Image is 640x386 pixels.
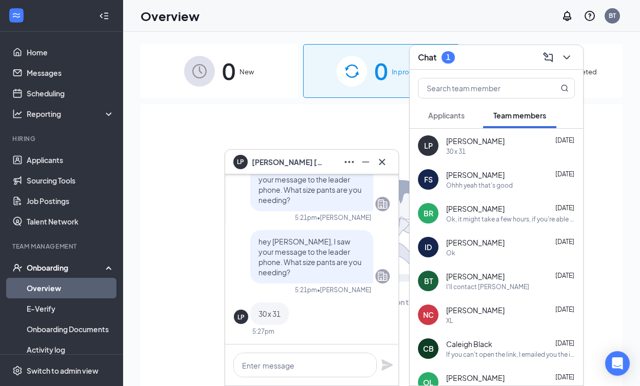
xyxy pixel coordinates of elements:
svg: QuestionInfo [584,10,596,22]
svg: Settings [12,365,23,376]
div: FS [424,174,433,185]
div: ID [425,242,432,252]
a: Job Postings [27,191,114,211]
a: Sourcing Tools [27,170,114,191]
div: Onboarding [27,262,106,273]
span: 0 [222,53,235,89]
svg: Notifications [561,10,573,22]
div: Ok [446,249,455,257]
div: 5:27pm [252,327,274,336]
span: 0 [374,53,388,89]
div: If you can't open the link, I emailed you the instructions [446,350,575,359]
span: [PERSON_NAME] [446,136,505,146]
svg: ComposeMessage [542,51,554,64]
a: Overview [27,278,114,298]
div: CB [423,343,434,354]
svg: Cross [376,156,388,168]
span: Team members [493,111,546,120]
a: Onboarding Documents [27,319,114,339]
span: hey [PERSON_NAME], I saw your message to the leader phone. What size pants are you needing? [258,237,362,277]
svg: Company [376,270,389,282]
span: [DATE] [555,238,574,246]
span: [PERSON_NAME] [446,204,505,214]
div: I'll contact [PERSON_NAME] [446,282,529,291]
a: Talent Network [27,211,114,232]
span: [PERSON_NAME] [446,237,505,248]
div: BT [424,276,433,286]
span: 30 x 31 [258,309,281,318]
span: [DATE] [555,272,574,279]
a: Scheduling [27,83,114,104]
svg: Company [376,198,389,210]
button: ComposeMessage [540,49,556,66]
span: [PERSON_NAME] [446,170,505,180]
div: Ohhh yeah that's good [446,181,513,190]
a: Home [27,42,114,63]
div: Ok, it might take a few hours, if you're able to check then [446,215,575,224]
svg: Plane [381,359,393,371]
span: [PERSON_NAME] [446,305,505,315]
span: • [PERSON_NAME] [317,286,371,294]
span: [DATE] [555,339,574,347]
button: Ellipses [341,154,357,170]
span: [DATE] [555,136,574,144]
span: Caleigh Black [446,339,492,349]
div: Reporting [27,109,115,119]
span: In progress [392,67,427,77]
input: Search team member [418,78,540,98]
svg: Ellipses [343,156,355,168]
div: LP [237,313,245,321]
div: 5:21pm [295,213,317,222]
a: Messages [27,63,114,83]
button: ChevronDown [558,49,575,66]
span: [PERSON_NAME] [PERSON_NAME] [252,156,324,168]
h1: Overview [141,7,199,25]
h3: Chat [418,52,436,63]
span: [DATE] [555,170,574,178]
span: [PERSON_NAME] [446,271,505,281]
span: [DATE] [555,204,574,212]
span: • [PERSON_NAME] [317,213,371,222]
svg: Minimize [359,156,372,168]
a: Activity log [27,339,114,360]
span: [DATE] [555,373,574,381]
div: NC [423,310,434,320]
div: BR [424,208,433,218]
div: BT [609,11,616,20]
div: 30 x 31 [446,147,466,156]
div: 1 [446,53,450,62]
div: Hiring [12,134,112,143]
svg: Collapse [99,11,109,21]
span: Applicants [428,111,465,120]
span: New [239,67,254,77]
a: E-Verify [27,298,114,319]
button: Cross [374,154,390,170]
div: LP [424,140,433,151]
div: XL [446,316,453,325]
button: Minimize [357,154,374,170]
svg: MagnifyingGlass [561,84,569,92]
svg: WorkstreamLogo [11,10,22,21]
div: Open Intercom Messenger [605,351,630,376]
span: [DATE] [555,306,574,313]
div: Team Management [12,242,112,251]
svg: UserCheck [12,262,23,273]
span: [PERSON_NAME] [446,373,505,383]
a: Applicants [27,150,114,170]
svg: Analysis [12,109,23,119]
svg: ChevronDown [561,51,573,64]
div: Switch to admin view [27,365,98,376]
div: 5:21pm [295,286,317,294]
